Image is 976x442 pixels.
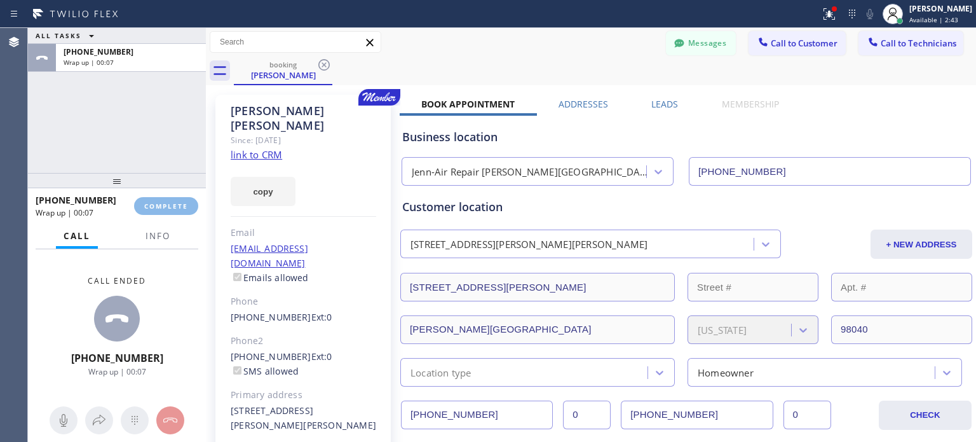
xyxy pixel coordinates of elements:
div: Phone [231,294,376,309]
button: + NEW ADDRESS [871,230,972,259]
input: Emails allowed [233,273,241,281]
div: Email [231,226,376,240]
button: Messages [666,31,736,55]
div: [STREET_ADDRESS][PERSON_NAME][PERSON_NAME] [410,237,647,252]
span: Ext: 0 [311,350,332,363]
div: Thomas Jacobs [235,57,331,84]
label: Addresses [559,98,608,110]
button: CHECK [879,401,972,430]
button: Call to Customer [749,31,846,55]
div: Since: [DATE] [231,133,376,148]
div: Customer location [402,198,970,216]
div: booking [235,60,331,69]
button: copy [231,177,295,206]
button: Info [138,224,178,249]
span: Wrap up | 00:07 [36,207,93,218]
label: Book Appointment [421,98,515,110]
div: Primary address [231,388,376,403]
a: [EMAIL_ADDRESS][DOMAIN_NAME] [231,242,308,269]
div: [PERSON_NAME] [909,3,972,14]
input: Phone Number [689,157,971,186]
input: SMS allowed [233,366,241,375]
span: Call to Technicians [881,38,956,49]
label: Membership [722,98,779,110]
input: Apt. # [831,273,972,301]
a: [PHONE_NUMBER] [231,350,311,363]
span: Wrap up | 00:07 [64,58,114,67]
div: Homeowner [698,365,754,380]
button: Mute [50,406,78,434]
span: Call ended [88,275,146,286]
label: Leads [651,98,678,110]
label: Emails allowed [231,272,309,284]
span: ALL TASKS [36,31,81,40]
input: Search [210,32,381,52]
button: Call [56,224,98,249]
button: Open directory [85,406,113,434]
button: Call to Technicians [858,31,963,55]
div: [PERSON_NAME] [235,69,331,81]
button: Open dialpad [121,406,149,434]
div: Phone2 [231,334,376,349]
button: Mute [861,5,879,23]
input: Address [400,273,675,301]
a: link to CRM [231,148,282,161]
label: SMS allowed [231,365,299,377]
input: Street # [688,273,818,301]
span: Call [64,230,90,242]
input: Ext. 2 [783,401,831,429]
span: Available | 2:43 [909,15,958,24]
span: Wrap up | 00:07 [88,366,146,377]
span: Ext: 0 [311,311,332,323]
button: Hang up [156,406,184,434]
button: COMPLETE [134,197,198,215]
span: Call to Customer [771,38,837,49]
span: COMPLETE [144,202,188,211]
span: [PHONE_NUMBER] [64,46,133,57]
span: [PHONE_NUMBER] [71,351,163,365]
button: ALL TASKS [28,28,107,43]
input: Ext. [563,401,611,429]
div: Jenn-Air Repair [PERSON_NAME][GEOGRAPHIC_DATA] [412,165,647,179]
div: [STREET_ADDRESS][PERSON_NAME][PERSON_NAME] [231,404,376,433]
div: Location type [410,365,471,380]
span: [PHONE_NUMBER] [36,194,116,206]
input: City [400,315,675,344]
span: Info [146,230,170,242]
div: Business location [402,128,970,146]
input: ZIP [831,315,972,344]
input: Phone Number 2 [621,401,773,429]
div: [PERSON_NAME] [PERSON_NAME] [231,104,376,133]
input: Phone Number [401,401,553,429]
a: [PHONE_NUMBER] [231,311,311,323]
